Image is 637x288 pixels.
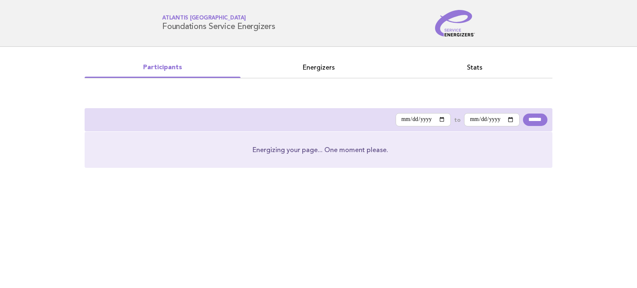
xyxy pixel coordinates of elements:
span: Atlantis [GEOGRAPHIC_DATA] [162,16,275,21]
h1: Foundations Service Energizers [162,16,275,31]
p: Energizing your page... One moment please. [253,145,388,155]
a: Stats [396,62,552,73]
img: Service Energizers [435,10,475,36]
a: Energizers [241,62,396,73]
a: Participants [85,62,241,73]
label: to [454,116,461,123]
